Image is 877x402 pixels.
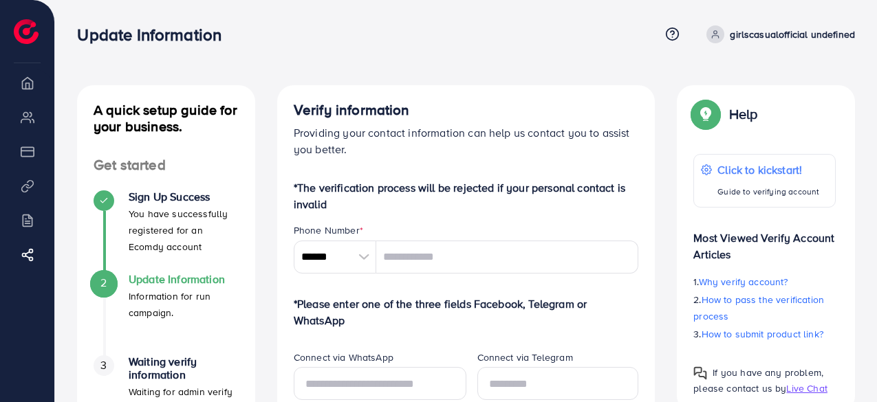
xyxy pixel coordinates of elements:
span: Live Chat [786,381,827,395]
span: How to pass the verification process [693,293,824,323]
p: Help [729,106,758,122]
img: Popup guide [693,102,718,126]
iframe: Chat [819,340,867,392]
label: Connect via Telegram [477,350,573,364]
span: How to submit product link? [702,327,823,341]
h4: Verify information [294,102,639,119]
p: Information for run campaign. [129,288,239,321]
p: Click to kickstart! [717,161,819,178]
p: Most Viewed Verify Account Articles [693,219,836,263]
h3: Update Information [77,25,232,45]
p: 2. [693,291,836,324]
p: 1. [693,273,836,290]
p: 3. [693,326,836,342]
h4: Waiting verify information [129,355,239,381]
span: Why verify account? [699,275,788,289]
p: Guide to verifying account [717,183,819,200]
h4: A quick setup guide for your business. [77,102,255,135]
img: Popup guide [693,366,707,380]
p: girlscasualofficial undefined [730,26,855,43]
li: Sign Up Success [77,190,255,273]
img: logo [14,19,39,44]
a: girlscasualofficial undefined [701,25,855,43]
h4: Sign Up Success [129,190,239,203]
span: 3 [100,357,107,373]
label: Phone Number [294,223,363,237]
p: *Please enter one of the three fields Facebook, Telegram or WhatsApp [294,295,639,328]
h4: Get started [77,157,255,174]
p: You have successfully registered for an Ecomdy account [129,205,239,255]
span: If you have any problem, please contact us by [693,366,823,395]
label: Connect via WhatsApp [294,350,393,364]
p: Providing your contact information can help us contact you to assist you better. [294,124,639,157]
h4: Update Information [129,273,239,286]
span: 2 [100,275,107,291]
p: *The verification process will be rejected if your personal contact is invalid [294,179,639,212]
li: Update Information [77,273,255,355]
